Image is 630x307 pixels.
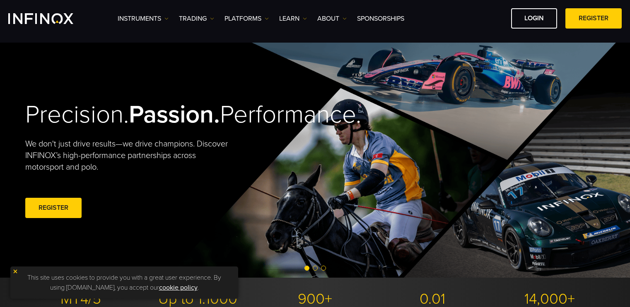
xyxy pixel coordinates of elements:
[14,271,234,295] p: This site uses cookies to provide you with a great user experience. By using [DOMAIN_NAME], you a...
[224,14,269,24] a: PLATFORMS
[304,266,309,271] span: Go to slide 1
[25,198,82,218] a: REGISTER
[357,14,404,24] a: SPONSORSHIPS
[129,100,220,130] strong: Passion.
[313,266,318,271] span: Go to slide 2
[118,14,169,24] a: Instruments
[511,8,557,29] a: LOGIN
[25,138,234,173] p: We don't just drive results—we drive champions. Discover INFINOX’s high-performance partnerships ...
[8,13,93,24] a: INFINOX Logo
[321,266,326,271] span: Go to slide 3
[25,100,286,130] h2: Precision. Performance.
[159,283,198,292] a: cookie policy
[317,14,347,24] a: ABOUT
[12,269,18,274] img: yellow close icon
[565,8,622,29] a: REGISTER
[279,14,307,24] a: Learn
[179,14,214,24] a: TRADING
